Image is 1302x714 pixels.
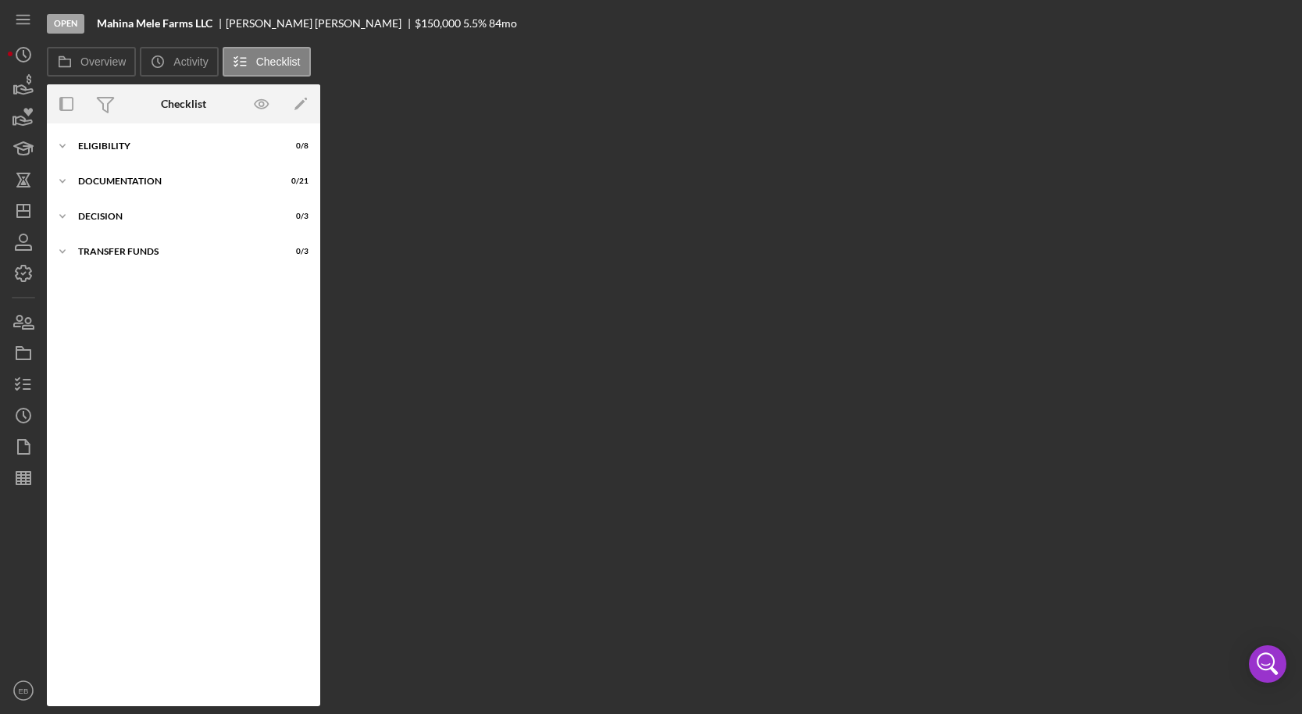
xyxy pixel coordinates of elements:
[256,55,301,68] label: Checklist
[463,17,487,30] div: 5.5 %
[47,14,84,34] div: Open
[280,141,309,151] div: 0 / 8
[280,177,309,186] div: 0 / 21
[280,247,309,256] div: 0 / 3
[415,16,461,30] span: $150,000
[78,177,269,186] div: Documentation
[140,47,218,77] button: Activity
[489,17,517,30] div: 84 mo
[80,55,126,68] label: Overview
[223,47,311,77] button: Checklist
[280,212,309,221] div: 0 / 3
[226,17,415,30] div: [PERSON_NAME] [PERSON_NAME]
[161,98,206,110] div: Checklist
[1249,645,1286,683] div: Open Intercom Messenger
[173,55,208,68] label: Activity
[47,47,136,77] button: Overview
[78,141,269,151] div: Eligibility
[19,687,29,695] text: EB
[8,675,39,706] button: EB
[97,17,212,30] b: Mahina Mele Farms LLC
[78,247,269,256] div: Transfer Funds
[78,212,269,221] div: Decision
